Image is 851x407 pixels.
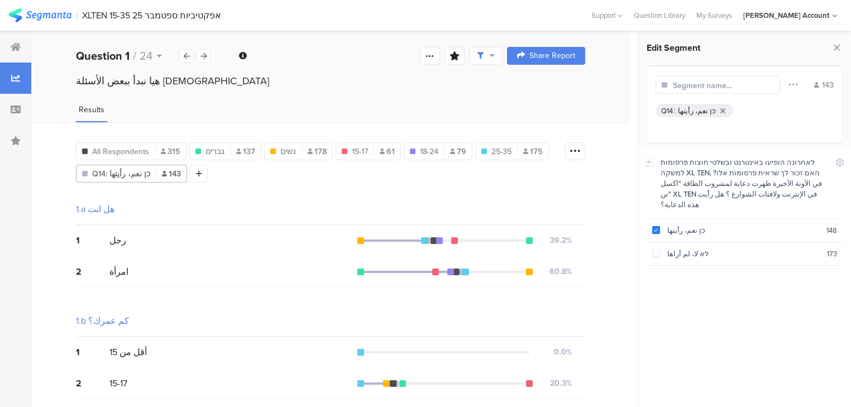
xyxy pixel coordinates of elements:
[162,168,181,180] span: 143
[236,146,255,157] span: 137
[109,234,126,247] span: رجل
[76,74,585,88] div: هيا نبدأ ببعض الأسئلة [DEMOGRAPHIC_DATA]
[205,146,224,157] span: גברים
[352,146,368,157] span: 15-17
[647,41,700,54] span: Edit Segment
[76,377,109,390] div: 2
[76,47,130,64] b: Question 1
[591,7,623,24] div: Support
[161,146,180,157] span: 315
[76,9,78,22] div: |
[82,10,221,21] div: XLTEN 15-35 אפקטיביות ספטמבר 25
[308,146,327,157] span: 178
[280,146,296,157] span: נשים
[523,146,543,157] span: 175
[550,377,572,389] div: 20.3%
[673,80,770,92] input: Segment name...
[827,248,837,259] div: 173
[549,266,572,277] div: 60.8%
[76,346,109,358] div: 1
[678,106,716,116] div: כן نعم، رأيتها
[691,10,738,21] a: My Surveys
[133,47,136,64] span: /
[109,346,147,358] span: أقل من 15
[109,377,127,390] span: 15-17
[660,248,827,259] div: לא لا، لم أراها
[660,225,826,236] div: כן نعم، رأيتها
[76,203,114,216] div: 1.a هل انت
[674,106,678,116] div: :
[661,157,829,210] div: לאחרונה הופיעו באינטרנט ובשלטי חוצות פרסומות למשקה XL TEN, האם זכור לך שראית פרסומות אלו? في الآو...
[550,234,572,246] div: 39.2%
[554,346,572,358] div: 0.0%
[743,10,829,21] div: [PERSON_NAME] Account
[76,234,109,247] div: 1
[76,314,129,327] div: 1.b كم عمرك؟
[661,106,673,116] div: Q14
[92,146,149,157] span: All Respondents
[140,47,152,64] span: 24
[826,225,837,236] div: 148
[8,8,71,22] img: segmanta logo
[380,146,395,157] span: 61
[109,265,128,278] span: امرأة
[814,79,834,91] div: 143
[420,146,438,157] span: 18-24
[76,265,109,278] div: 2
[450,146,466,157] span: 79
[79,104,104,116] span: Results
[529,52,575,60] span: Share Report
[628,10,691,21] a: Question Library
[491,146,511,157] span: 25-35
[92,168,150,180] span: Q14: כן نعم، رأيتها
